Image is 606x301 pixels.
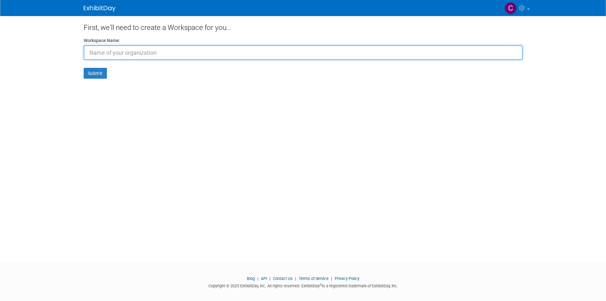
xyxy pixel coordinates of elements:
a: Terms of Service [299,276,329,281]
a: Contact Us [273,276,293,281]
span: | [294,276,298,281]
a: Privacy Policy [335,276,359,281]
span: | [256,276,260,281]
sup: ® [320,283,322,287]
span: | [330,276,334,281]
button: Submit [84,68,107,79]
img: ExhibitDay [84,5,115,12]
img: Chas Emerson [505,2,517,14]
a: Blog [247,276,255,281]
a: API [261,276,267,281]
input: Name of your organization [84,45,523,60]
label: Workspace Name: [84,37,120,44]
span: | [268,276,272,281]
div: First, we'll need to create a Workspace for you... [84,16,523,37]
